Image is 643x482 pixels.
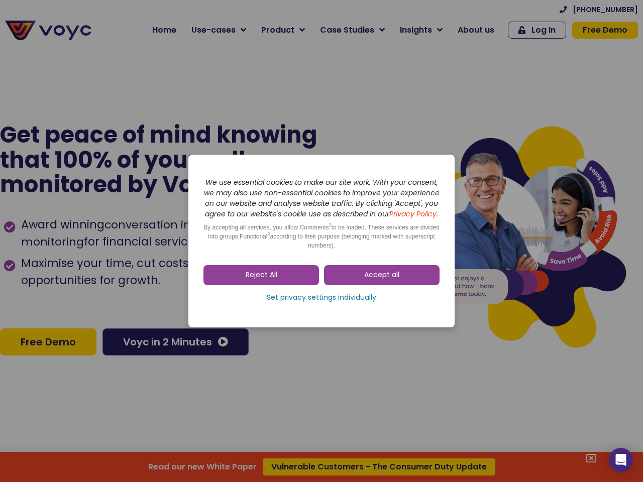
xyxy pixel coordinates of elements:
a: Privacy Policy [389,209,437,219]
span: Set privacy settings individually [267,293,376,303]
span: Accept all [364,270,399,280]
i: We use essential cookies to make our site work. With your consent, we may also use non-essential ... [204,177,440,219]
a: Reject All [203,265,319,285]
a: Accept all [324,265,440,285]
div: Open Intercom Messenger [609,448,633,472]
span: By accepting all services, you allow Comments to be loaded. These services are divided into group... [203,224,440,249]
span: Reject All [246,270,277,280]
a: Set privacy settings individually [203,290,440,305]
sup: 2 [329,222,332,227]
sup: 2 [267,231,270,236]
